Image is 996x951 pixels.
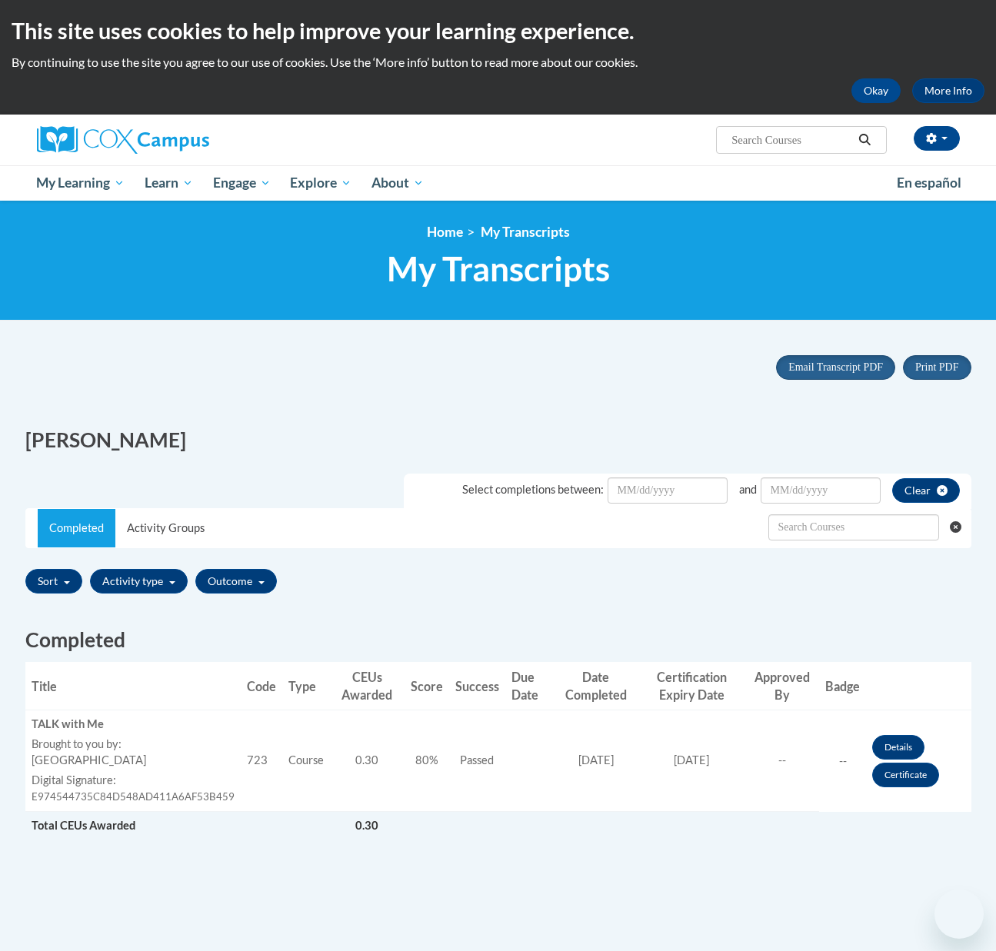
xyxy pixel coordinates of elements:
td: Actions [866,710,971,812]
div: Main menu [14,165,983,201]
button: clear [892,478,960,503]
td: -- [745,710,819,812]
th: Code [241,662,282,710]
button: Search [853,131,876,149]
span: My Learning [36,174,125,192]
td: Actions [745,812,819,840]
a: Explore [280,165,361,201]
a: En español [887,167,971,199]
a: Completed [38,509,115,547]
span: [DATE] [674,753,709,766]
button: Outcome [195,569,277,594]
iframe: Button to launch messaging window [934,889,984,939]
td: 723 [241,710,282,812]
button: Clear searching [950,509,971,546]
a: Details button [872,735,924,760]
span: E974544735C84D548AD411A6AF53B459 [32,790,235,803]
input: Search Courses [730,131,853,149]
th: Score [405,662,449,710]
input: Date Input [761,477,881,504]
label: Digital Signature: [32,773,235,789]
div: TALK with Me [32,717,235,733]
td: -- [819,710,866,812]
span: and [739,483,757,496]
th: Certification Expiry Date [638,662,745,710]
span: My Transcripts [387,248,610,289]
a: Activity Groups [115,509,216,547]
label: Brought to you by: [32,737,235,753]
a: Cox Campus [37,126,329,154]
button: Sort [25,569,82,594]
span: [DATE] [578,753,614,766]
span: Engage [213,174,271,192]
a: Home [427,224,463,240]
p: By continuing to use the site you agree to our use of cookies. Use the ‘More info’ button to read... [12,54,984,71]
td: Passed [449,710,505,812]
td: Course [282,710,330,812]
span: Select completions between: [462,483,604,496]
span: Print PDF [915,361,958,373]
input: Date Input [608,477,728,504]
button: Email Transcript PDF [776,355,895,380]
th: Title [25,662,241,710]
span: My Transcripts [481,224,570,240]
span: En español [897,175,961,191]
button: Activity type [90,569,188,594]
a: Learn [135,165,203,201]
th: Date Completed [554,662,638,710]
h2: [PERSON_NAME] [25,426,487,454]
span: Explore [290,174,351,192]
a: Engage [203,165,281,201]
th: Actions [866,662,971,710]
img: Cox Campus [37,126,209,154]
th: Approved By [745,662,819,710]
td: 0.30 [330,812,405,840]
th: Success [449,662,505,710]
a: My Learning [27,165,135,201]
th: CEUs Awarded [330,662,405,710]
input: Search Withdrawn Transcripts [768,514,939,540]
button: Account Settings [914,126,960,151]
th: Due Date [505,662,554,710]
span: Total CEUs Awarded [32,819,135,832]
span: 80% [415,753,438,766]
a: More Info [912,78,984,103]
a: Certificate [872,763,939,787]
button: Okay [851,78,901,103]
button: Print PDF [903,355,971,380]
h2: This site uses cookies to help improve your learning experience. [12,15,984,46]
div: 0.30 [336,753,398,769]
a: About [361,165,434,201]
span: [GEOGRAPHIC_DATA] [32,753,146,766]
th: Badge [819,662,866,710]
h2: Completed [25,626,971,654]
span: About [371,174,424,192]
th: Type [282,662,330,710]
span: Email Transcript PDF [788,361,883,373]
span: Learn [145,174,193,192]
